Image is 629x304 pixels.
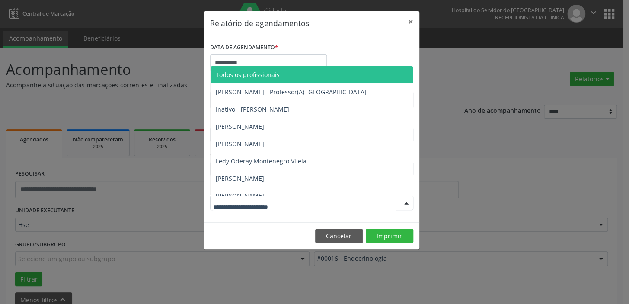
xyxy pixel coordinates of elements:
[210,17,309,29] h5: Relatório de agendamentos
[366,229,413,243] button: Imprimir
[315,229,363,243] button: Cancelar
[216,192,264,200] span: [PERSON_NAME]
[216,88,367,96] span: [PERSON_NAME] - Professor(A) [GEOGRAPHIC_DATA]
[216,174,264,182] span: [PERSON_NAME]
[216,140,264,148] span: [PERSON_NAME]
[402,11,419,32] button: Close
[216,122,264,131] span: [PERSON_NAME]
[210,41,278,54] label: DATA DE AGENDAMENTO
[216,70,280,79] span: Todos os profissionais
[216,105,289,113] span: Inativo - [PERSON_NAME]
[216,157,307,165] span: Ledy Oderay Montenegro Vilela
